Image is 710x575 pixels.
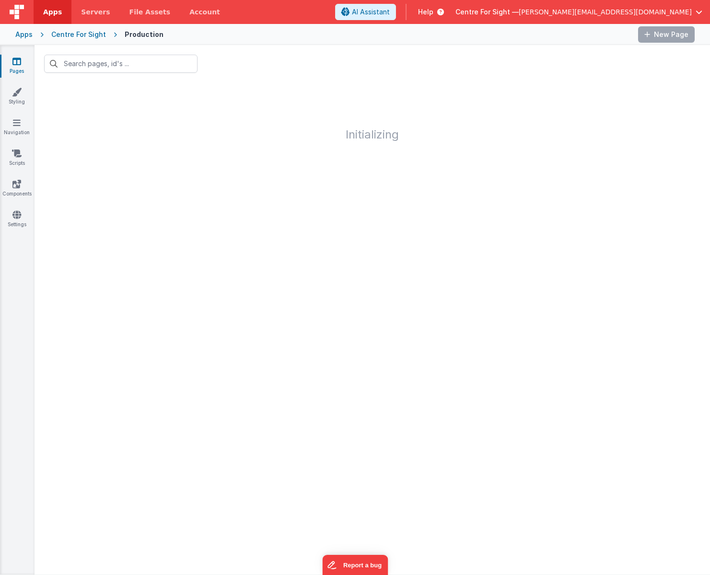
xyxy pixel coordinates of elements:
[43,7,62,17] span: Apps
[129,7,171,17] span: File Assets
[35,82,710,141] h1: Initializing
[352,7,390,17] span: AI Assistant
[418,7,433,17] span: Help
[638,26,695,43] button: New Page
[455,7,702,17] button: Centre For Sight — [PERSON_NAME][EMAIL_ADDRESS][DOMAIN_NAME]
[519,7,692,17] span: [PERSON_NAME][EMAIL_ADDRESS][DOMAIN_NAME]
[81,7,110,17] span: Servers
[125,30,163,39] div: Production
[44,55,198,73] input: Search pages, id's ...
[335,4,396,20] button: AI Assistant
[15,30,33,39] div: Apps
[455,7,519,17] span: Centre For Sight —
[322,555,388,575] iframe: Marker.io feedback button
[51,30,106,39] div: Centre For Sight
